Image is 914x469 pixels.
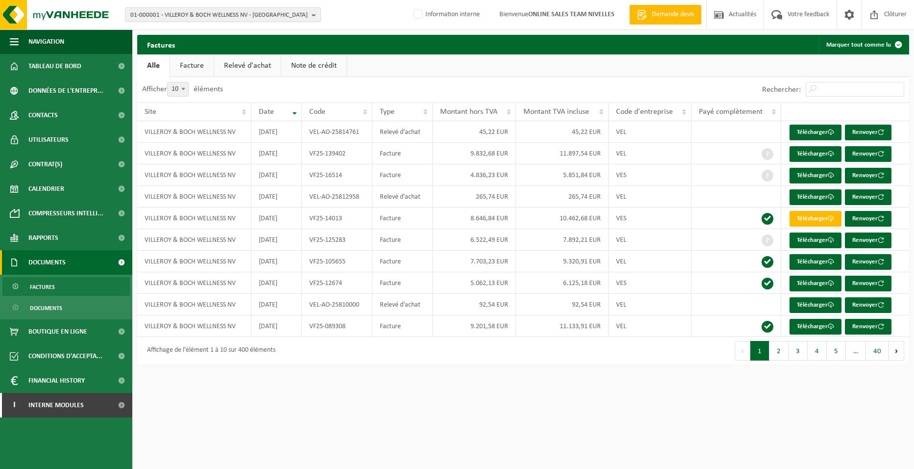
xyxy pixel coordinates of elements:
[845,146,891,162] button: Renvoyer
[790,168,841,183] a: Télécharger
[629,5,701,25] a: Demande devis
[609,251,692,272] td: VEL
[790,297,841,313] a: Télécharger
[609,121,692,143] td: VEL
[28,177,64,201] span: Calendrier
[251,164,302,186] td: [DATE]
[302,272,372,294] td: VF25-12674
[846,341,866,361] span: …
[28,368,85,393] span: Financial History
[137,294,251,315] td: VILLEROY & BOCH WELLNESS NV
[433,143,517,164] td: 9.832,68 EUR
[609,143,692,164] td: VEL
[372,121,432,143] td: Relevé d'achat
[137,272,251,294] td: VILLEROY & BOCH WELLNESS NV
[433,294,517,315] td: 92,54 EUR
[137,121,251,143] td: VILLEROY & BOCH WELLNESS NV
[251,186,302,208] td: [DATE]
[845,254,891,270] button: Renvoyer
[827,341,846,361] button: 5
[10,393,19,417] span: I
[167,82,189,97] span: 10
[28,152,62,177] span: Contrat(s)
[2,277,130,296] a: Factures
[433,272,517,294] td: 5.062,13 EUR
[790,146,841,162] a: Télécharger
[28,54,81,78] span: Tableau de bord
[302,294,372,315] td: VEL-AO-25810000
[251,121,302,143] td: [DATE]
[609,186,692,208] td: VEL
[170,54,214,77] a: Facture
[302,208,372,229] td: VF25-14013
[516,251,609,272] td: 9.320,91 EUR
[845,233,891,248] button: Renvoyer
[302,186,372,208] td: VEL-AO-25812958
[516,315,609,337] td: 11.133,91 EUR
[769,341,789,361] button: 2
[302,229,372,251] td: VF25-125283
[440,108,497,116] span: Montant hors TVA
[372,229,432,251] td: Facture
[649,10,696,20] span: Demande devis
[609,315,692,337] td: VEL
[845,168,891,183] button: Renvoyer
[309,108,325,116] span: Code
[516,143,609,164] td: 11.897,54 EUR
[789,341,808,361] button: 3
[433,208,517,229] td: 8.646,84 EUR
[28,344,102,368] span: Conditions d'accepta...
[30,278,55,296] span: Factures
[433,315,517,337] td: 9.201,58 EUR
[259,108,274,116] span: Date
[523,108,589,116] span: Montant TVA incluse
[845,319,891,335] button: Renvoyer
[609,294,692,315] td: VEL
[790,211,841,227] a: Télécharger
[137,35,185,54] h2: Factures
[251,315,302,337] td: [DATE]
[137,186,251,208] td: VILLEROY & BOCH WELLNESS NV
[433,164,517,186] td: 4.836,23 EUR
[889,341,904,361] button: Next
[137,208,251,229] td: VILLEROY & BOCH WELLNESS NV
[516,294,609,315] td: 92,54 EUR
[168,82,188,96] span: 10
[251,294,302,315] td: [DATE]
[372,186,432,208] td: Relevé d'achat
[28,78,103,103] span: Données de l'entrepr...
[214,54,281,77] a: Relevé d'achat
[433,251,517,272] td: 7.703,23 EUR
[28,201,103,226] span: Compresseurs intelli...
[516,272,609,294] td: 6.125,18 EUR
[380,108,395,116] span: Type
[28,226,58,250] span: Rapports
[616,108,673,116] span: Code d'entreprise
[609,208,692,229] td: VES
[609,272,692,294] td: VES
[735,341,750,361] button: Previous
[372,272,432,294] td: Facture
[372,251,432,272] td: Facture
[790,125,841,140] a: Télécharger
[516,229,609,251] td: 7.892,21 EUR
[372,164,432,186] td: Facture
[609,164,692,186] td: VES
[372,315,432,337] td: Facture
[145,108,156,116] span: Site
[790,319,841,335] a: Télécharger
[516,164,609,186] td: 5.851,84 EUR
[302,251,372,272] td: VF25-105655
[137,229,251,251] td: VILLEROY & BOCH WELLNESS NV
[137,164,251,186] td: VILLEROY & BOCH WELLNESS NV
[433,186,517,208] td: 265,74 EUR
[28,128,69,152] span: Utilisateurs
[845,211,891,227] button: Renvoyer
[137,143,251,164] td: VILLEROY & BOCH WELLNESS NV
[30,299,62,317] span: Documents
[412,7,480,22] label: Information interne
[28,103,58,128] span: Contacts
[372,208,432,229] td: Facture
[790,276,841,291] a: Télécharger
[609,229,692,251] td: VEL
